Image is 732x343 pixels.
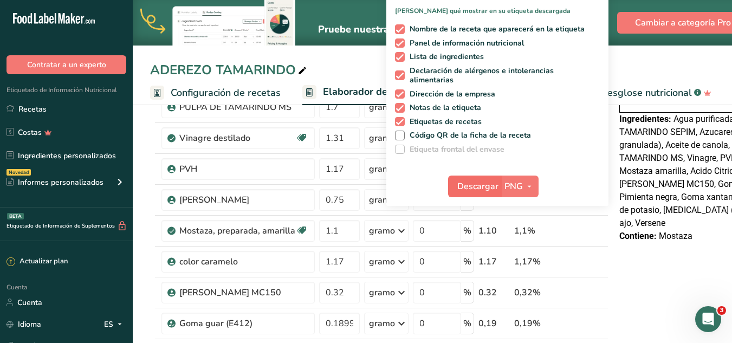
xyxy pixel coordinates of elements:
[18,151,116,161] font: Ingredientes personalizados
[104,319,113,329] font: ES
[478,287,497,299] font: 0.32
[150,61,296,79] font: ADEREZO TAMARINDO
[150,81,281,105] a: Configuración de recetas
[20,256,68,266] font: Actualizar plan
[369,101,395,113] font: gramo
[18,319,41,329] font: Idioma
[478,256,497,268] font: 1.17
[619,231,657,241] font: Contiene:
[18,127,42,138] font: Costas
[410,117,482,127] font: Etiquetas de recetas
[504,180,523,192] font: PNG
[514,256,541,268] font: 1,17%
[7,86,117,94] font: Etiquetado de Información Nutricional
[478,318,497,329] font: 0,19
[27,60,106,70] font: Contratar a un experto
[410,38,524,48] font: Panel de información nutricional
[179,101,291,113] font: PULPA DE TAMARINDO MS
[369,132,395,144] font: gramo
[179,256,238,268] font: color caramelo
[171,86,281,99] font: Configuración de recetas
[7,55,126,74] button: Contratar a un experto
[318,23,420,36] font: Pruebe nuestra nueva
[369,194,395,206] font: gramo
[179,287,281,299] font: [PERSON_NAME] MC150
[369,163,395,175] font: gramo
[410,51,484,62] font: Lista de ingredientes
[448,176,501,197] button: Descargar
[302,80,424,106] a: Elaborador de recetas
[410,130,531,140] font: Código QR de la ficha de la receta
[410,89,495,99] font: Dirección de la empresa
[179,318,252,329] font: Goma guar (E412)
[179,225,295,237] font: Mostaza, preparada, amarilla
[369,318,395,329] font: gramo
[720,307,724,314] font: 3
[514,225,535,237] font: 1,1%
[369,256,395,268] font: gramo
[410,66,554,86] font: Declaración de alérgenos e intolerancias alimentarias
[369,225,395,237] font: gramo
[179,194,249,206] font: [PERSON_NAME]
[179,163,197,175] font: PVH
[695,306,721,332] iframe: Chat en vivo de Intercom
[410,24,585,34] font: Nombre de la receta que aparecerá en la etiqueta
[9,169,29,176] font: Novedad
[514,287,541,299] font: 0,32%
[179,132,250,144] font: Vinagre destilado
[659,231,692,241] font: Mostaza
[7,222,115,230] font: Etiquetado de Información de Suplementos
[7,283,27,292] font: Cuenta
[581,81,711,105] a: Desglose nutricional
[635,17,731,29] font: Cambiar a categoría Pro
[323,85,424,98] font: Elaborador de recetas
[619,114,671,124] font: Ingredientes:
[514,318,541,329] font: 0,19%
[18,104,47,114] font: Recetas
[501,176,539,197] button: PNG
[457,180,498,192] font: Descargar
[369,287,395,299] font: gramo
[395,7,571,15] font: [PERSON_NAME] qué mostrar en su etiqueta descargada
[9,213,22,219] font: BETA
[410,144,504,154] font: Etiqueta frontal del envase
[600,86,692,99] font: Desglose nutricional
[478,225,497,237] font: 1.10
[18,177,103,187] font: Informes personalizados
[17,297,42,308] font: Cuenta
[410,102,481,113] font: Notas de la etiqueta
